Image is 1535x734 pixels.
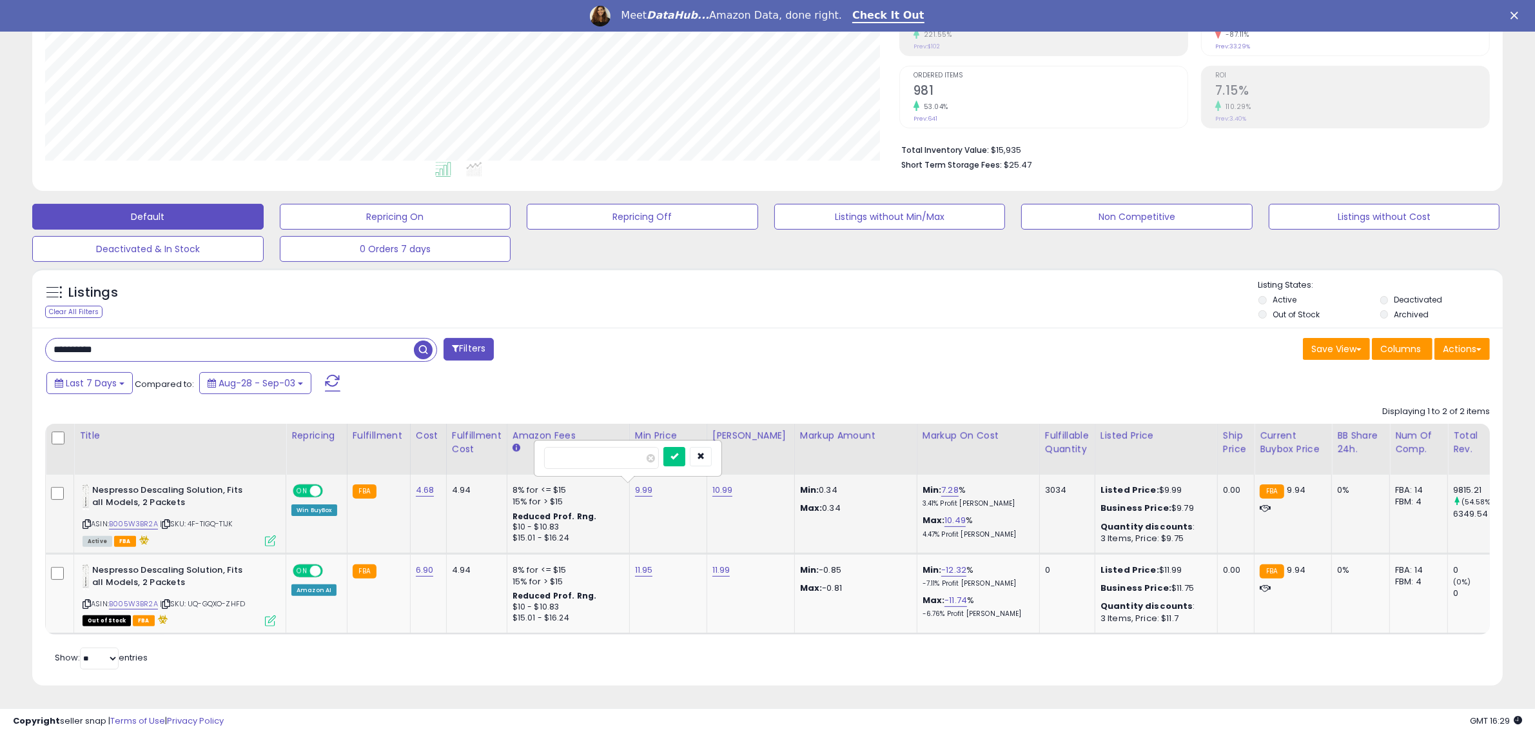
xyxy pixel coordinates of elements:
p: -0.81 [800,582,907,594]
div: 9815.21 [1453,484,1505,496]
b: Listed Price: [1100,484,1159,496]
small: 53.04% [919,102,948,112]
div: $11.75 [1100,582,1207,594]
strong: Max: [800,502,823,514]
span: Show: entries [55,651,148,664]
img: Profile image for Georgie [590,6,611,26]
small: Prev: 33.29% [1215,43,1250,50]
div: 0% [1337,564,1380,576]
div: 4.94 [452,564,497,576]
button: Actions [1434,338,1490,360]
b: Business Price: [1100,502,1171,514]
small: 110.29% [1221,102,1251,112]
b: Short Term Storage Fees: [901,159,1002,170]
i: hazardous material [136,535,150,544]
small: Amazon Fees. [513,442,520,454]
div: Meet Amazon Data, done right. [621,9,842,22]
strong: Copyright [13,715,60,727]
span: 9.94 [1287,564,1306,576]
button: Default [32,204,264,230]
h5: Listings [68,284,118,302]
a: 11.99 [712,564,730,577]
span: FBA [133,615,155,626]
strong: Min: [800,564,819,576]
span: OFF [321,566,342,577]
p: 0.34 [800,484,907,496]
strong: Max: [800,582,823,594]
span: Compared to: [135,378,194,390]
small: FBA [1260,564,1284,579]
div: Close [1511,12,1523,19]
div: 4.94 [452,484,497,496]
div: $10 - $10.83 [513,602,620,613]
a: 4.68 [416,484,435,497]
span: 9.94 [1287,484,1306,496]
th: The percentage added to the cost of goods (COGS) that forms the calculator for Min & Max prices. [917,424,1039,475]
p: 4.47% Profit [PERSON_NAME] [923,530,1030,539]
b: Min: [923,484,942,496]
div: 15% for > $15 [513,576,620,588]
h2: 981 [914,83,1188,101]
span: Last 7 Days [66,377,117,390]
div: Title [79,429,280,442]
span: Ordered Items [914,72,1188,79]
b: Reduced Prof. Rng. [513,590,597,601]
a: B005W3BR2A [109,599,158,610]
span: OFF [321,486,342,497]
small: Prev: 641 [914,115,937,123]
button: Listings without Cost [1269,204,1500,230]
small: Prev: 3.40% [1215,115,1246,123]
div: % [923,564,1030,588]
button: Save View [1303,338,1370,360]
button: Filters [444,338,494,361]
span: Columns [1380,342,1421,355]
a: 7.28 [941,484,959,497]
button: 0 Orders 7 days [280,236,511,262]
div: Amazon AI [291,584,337,596]
div: Clear All Filters [45,306,103,318]
button: Repricing Off [527,204,758,230]
div: seller snap | | [13,715,224,728]
div: % [923,484,1030,508]
div: 0.00 [1223,484,1244,496]
div: 8% for <= $15 [513,484,620,496]
div: 0% [1337,484,1380,496]
b: Nespresso Descaling Solution, Fits all Models, 2 Packets [92,564,249,591]
div: Min Price [635,429,701,442]
img: 31nwTtz2IHL._SL40_.jpg [83,484,89,510]
div: [PERSON_NAME] [712,429,789,442]
div: 6349.54 [1453,508,1505,520]
div: Fulfillable Quantity [1045,429,1090,456]
a: -11.74 [944,594,967,607]
div: Amazon Fees [513,429,624,442]
a: Privacy Policy [167,715,224,727]
a: 11.95 [635,564,653,577]
div: $9.79 [1100,502,1207,514]
span: Aug-28 - Sep-03 [219,377,295,390]
div: Fulfillment Cost [452,429,502,456]
button: Repricing On [280,204,511,230]
p: Listing States: [1258,279,1503,292]
p: 3.41% Profit [PERSON_NAME] [923,499,1030,508]
div: Total Rev. [1453,429,1500,456]
div: 3 Items, Price: $11.7 [1100,613,1207,624]
div: Win BuyBox [291,504,337,516]
div: 15% for > $15 [513,496,620,508]
div: Listed Price [1100,429,1212,442]
p: 0.34 [800,502,907,514]
b: Listed Price: [1100,564,1159,576]
label: Deactivated [1394,294,1443,305]
a: 10.99 [712,484,733,497]
span: $25.47 [1004,159,1031,171]
div: FBM: 4 [1395,496,1438,508]
li: $15,935 [901,141,1480,157]
div: $15.01 - $16.24 [513,533,620,544]
p: -6.76% Profit [PERSON_NAME] [923,610,1030,619]
div: BB Share 24h. [1337,429,1384,456]
div: Current Buybox Price [1260,429,1326,456]
img: 31nwTtz2IHL._SL40_.jpg [83,564,89,590]
small: 221.55% [919,30,952,39]
div: Markup Amount [800,429,912,442]
div: Displaying 1 to 2 of 2 items [1382,406,1490,418]
div: $15.01 - $16.24 [513,613,620,624]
